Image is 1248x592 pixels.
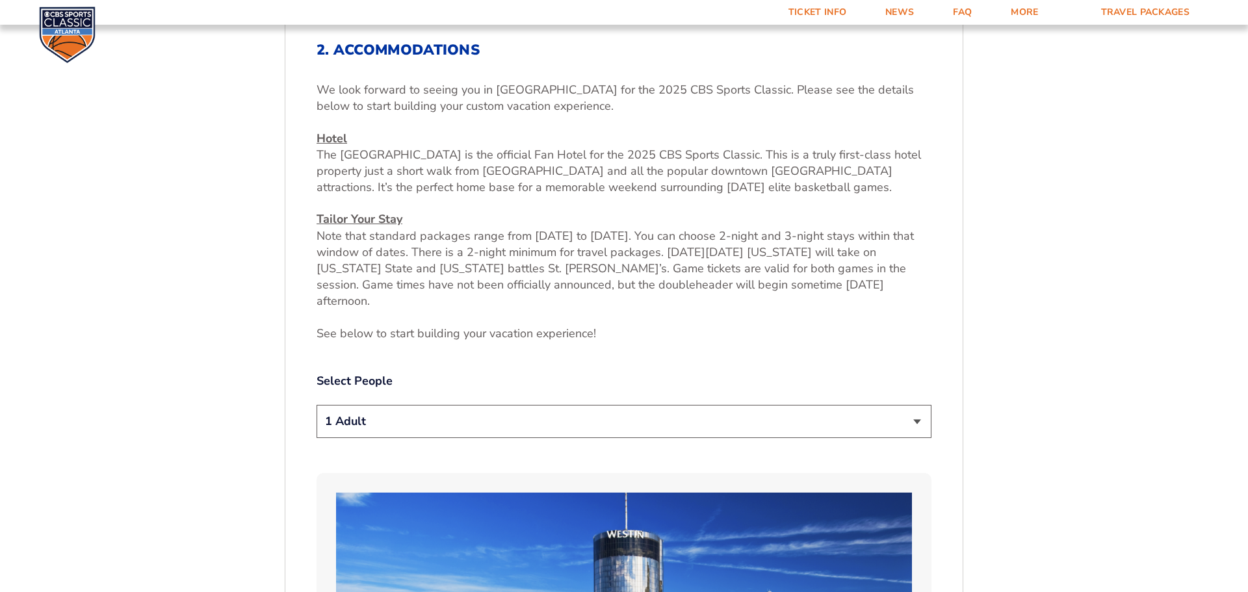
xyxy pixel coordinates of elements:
[317,42,931,58] h2: 2. Accommodations
[317,82,931,114] p: We look forward to seeing you in [GEOGRAPHIC_DATA] for the 2025 CBS Sports Classic. Please see th...
[317,211,402,227] u: Tailor Your Stay
[317,326,931,342] p: See below to start building your vacation experience!
[317,131,347,146] u: Hotel
[317,373,931,389] label: Select People
[39,6,96,63] img: CBS Sports Classic
[317,211,931,309] p: Note that standard packages range from [DATE] to [DATE]. You can choose 2-night and 3-night stays...
[317,131,931,196] p: The [GEOGRAPHIC_DATA] is the official Fan Hotel for the 2025 CBS Sports Classic. This is a truly ...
